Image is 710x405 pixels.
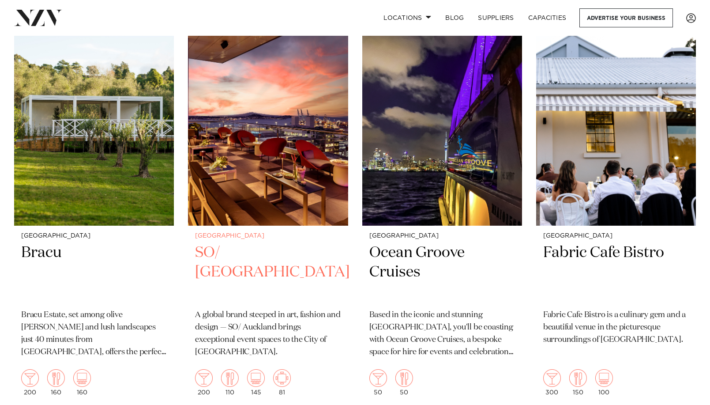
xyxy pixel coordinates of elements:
[369,369,387,387] img: cocktail.png
[521,8,574,27] a: Capacities
[73,369,91,396] div: 160
[195,369,213,396] div: 200
[438,8,471,27] a: BLOG
[369,243,515,303] h2: Ocean Groove Cruises
[21,309,167,359] p: Bracu Estate, set among olive [PERSON_NAME] and lush landscapes just 40 minutes from [GEOGRAPHIC_...
[543,233,689,239] small: [GEOGRAPHIC_DATA]
[21,369,39,396] div: 200
[273,369,291,387] img: meeting.png
[536,11,696,403] a: [GEOGRAPHIC_DATA] Fabric Cafe Bistro Fabric Cafe Bistro is a culinary gem and a beautiful venue i...
[47,369,65,387] img: dining.png
[247,369,265,387] img: theatre.png
[369,233,515,239] small: [GEOGRAPHIC_DATA]
[362,11,522,403] a: [GEOGRAPHIC_DATA] Ocean Groove Cruises Based in the iconic and stunning [GEOGRAPHIC_DATA], you'll...
[14,11,174,403] a: [GEOGRAPHIC_DATA] Bracu Bracu Estate, set among olive [PERSON_NAME] and lush landscapes just 40 m...
[273,369,291,396] div: 81
[543,369,561,396] div: 300
[195,233,341,239] small: [GEOGRAPHIC_DATA]
[369,369,387,396] div: 50
[543,243,689,303] h2: Fabric Cafe Bistro
[471,8,521,27] a: SUPPLIERS
[14,10,62,26] img: nzv-logo.png
[569,369,587,396] div: 150
[188,11,348,403] a: [GEOGRAPHIC_DATA] SO/ [GEOGRAPHIC_DATA] A global brand steeped in art, fashion and design — SO/ A...
[21,243,167,303] h2: Bracu
[569,369,587,387] img: dining.png
[543,369,561,387] img: cocktail.png
[195,309,341,359] p: A global brand steeped in art, fashion and design — SO/ Auckland brings exceptional event spaces ...
[47,369,65,396] div: 160
[395,369,413,396] div: 50
[579,8,673,27] a: Advertise your business
[395,369,413,387] img: dining.png
[247,369,265,396] div: 145
[21,369,39,387] img: cocktail.png
[543,309,689,346] p: Fabric Cafe Bistro is a culinary gem and a beautiful venue in the picturesque surroundings of [GE...
[195,369,213,387] img: cocktail.png
[376,8,438,27] a: Locations
[369,309,515,359] p: Based in the iconic and stunning [GEOGRAPHIC_DATA], you'll be coasting with Ocean Groove Cruises,...
[595,369,613,396] div: 100
[195,243,341,303] h2: SO/ [GEOGRAPHIC_DATA]
[73,369,91,387] img: theatre.png
[221,369,239,396] div: 110
[221,369,239,387] img: dining.png
[595,369,613,387] img: theatre.png
[21,233,167,239] small: [GEOGRAPHIC_DATA]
